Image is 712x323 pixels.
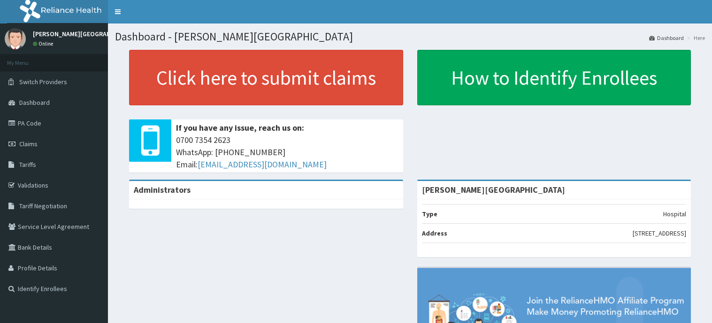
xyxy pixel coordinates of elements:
span: Tariff Negotiation [19,202,67,210]
a: Click here to submit claims [129,50,403,105]
span: Switch Providers [19,78,67,86]
span: Dashboard [19,98,50,107]
span: 0700 7354 2623 WhatsApp: [PHONE_NUMBER] Email: [176,134,398,170]
b: If you have any issue, reach us on: [176,122,304,133]
span: Tariffs [19,160,36,169]
a: [EMAIL_ADDRESS][DOMAIN_NAME] [198,159,327,170]
b: Address [422,229,447,237]
li: Here [685,34,705,42]
strong: [PERSON_NAME][GEOGRAPHIC_DATA] [422,184,565,195]
p: [PERSON_NAME][GEOGRAPHIC_DATA] [33,31,141,37]
b: Type [422,210,437,218]
a: Dashboard [649,34,684,42]
h1: Dashboard - [PERSON_NAME][GEOGRAPHIC_DATA] [115,31,705,43]
span: Claims [19,140,38,148]
a: Online [33,40,55,47]
p: Hospital [663,209,686,219]
a: How to Identify Enrollees [417,50,691,105]
p: [STREET_ADDRESS] [633,228,686,238]
b: Administrators [134,184,191,195]
img: User Image [5,28,26,49]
